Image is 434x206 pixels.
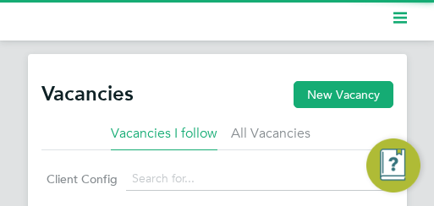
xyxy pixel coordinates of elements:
[41,81,134,106] h2: Vacancies
[41,171,118,187] label: Client Config
[126,167,393,191] input: Search for...
[231,125,310,150] li: All Vacancies
[366,138,420,192] button: Engage Resource Center
[111,125,217,150] li: Vacancies I follow
[294,81,393,108] button: New Vacancy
